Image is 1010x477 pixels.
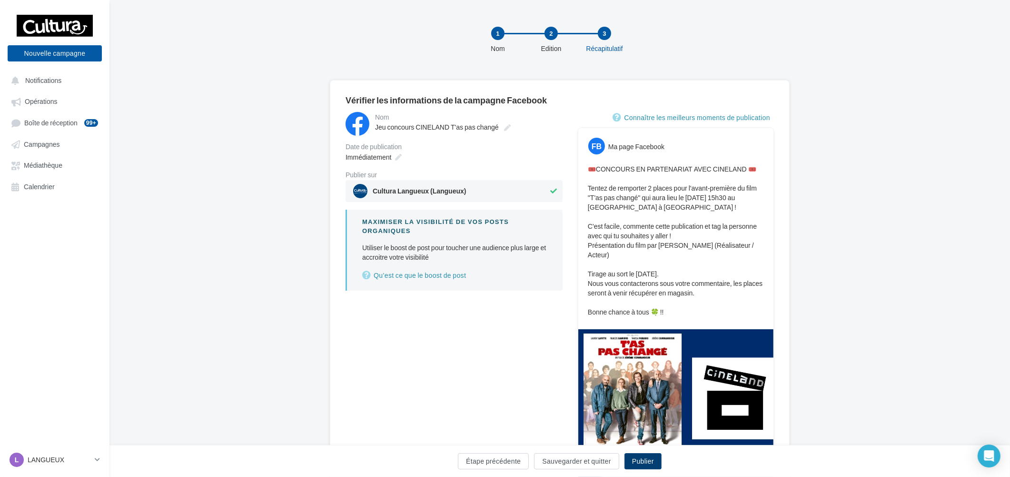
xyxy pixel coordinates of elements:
button: Notifications [6,71,100,89]
a: Qu’est ce que le boost de post [362,270,547,281]
p: LANGUEUX [28,455,91,465]
div: Open Intercom Messenger [978,445,1000,467]
span: Immédiatement [346,153,391,161]
span: Boîte de réception [24,119,78,127]
span: L [15,455,19,465]
button: Sauvegarder et quitter [534,453,619,469]
span: Calendrier [24,183,55,191]
span: Cultura Langueux (Langueux) [373,188,466,198]
div: Maximiser la visibilité de vos posts organiques [362,217,547,235]
a: Opérations [6,92,104,110]
a: Boîte de réception99+ [6,114,104,132]
div: Nom [375,114,561,121]
div: Edition [521,44,582,53]
span: Jeu concours CINELAND T'as pas changé [375,123,499,131]
div: 2 [545,27,558,40]
div: Publier sur [346,172,563,178]
span: Campagnes [24,140,60,148]
a: Calendrier [6,178,104,195]
a: Campagnes [6,135,104,152]
p: Utiliser le boost de post pour toucher une audience plus large et accroitre votre visibilité [362,243,547,262]
span: Notifications [25,76,61,84]
a: L LANGUEUX [8,451,102,469]
div: Récapitulatif [574,44,635,53]
div: 99+ [84,119,98,127]
div: Vérifier les informations de la campagne Facebook [346,96,774,104]
a: Médiathèque [6,156,104,173]
div: Date de publication [346,143,563,150]
div: 3 [598,27,611,40]
span: Opérations [25,98,57,106]
div: 1 [491,27,505,40]
a: Connaître les meilleurs moments de publication [613,112,774,123]
div: FB [588,138,605,154]
div: Nom [467,44,528,53]
p: 🎟️CONCOURS EN PARTENARIAT AVEC CINELAND 🎟️ Tentez de remporter 2 places pour l'avant-première du ... [588,164,764,317]
button: Étape précédente [458,453,529,469]
span: Médiathèque [24,162,62,170]
button: Publier [624,453,662,469]
div: Ma page Facebook [608,142,664,152]
button: Nouvelle campagne [8,45,102,61]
